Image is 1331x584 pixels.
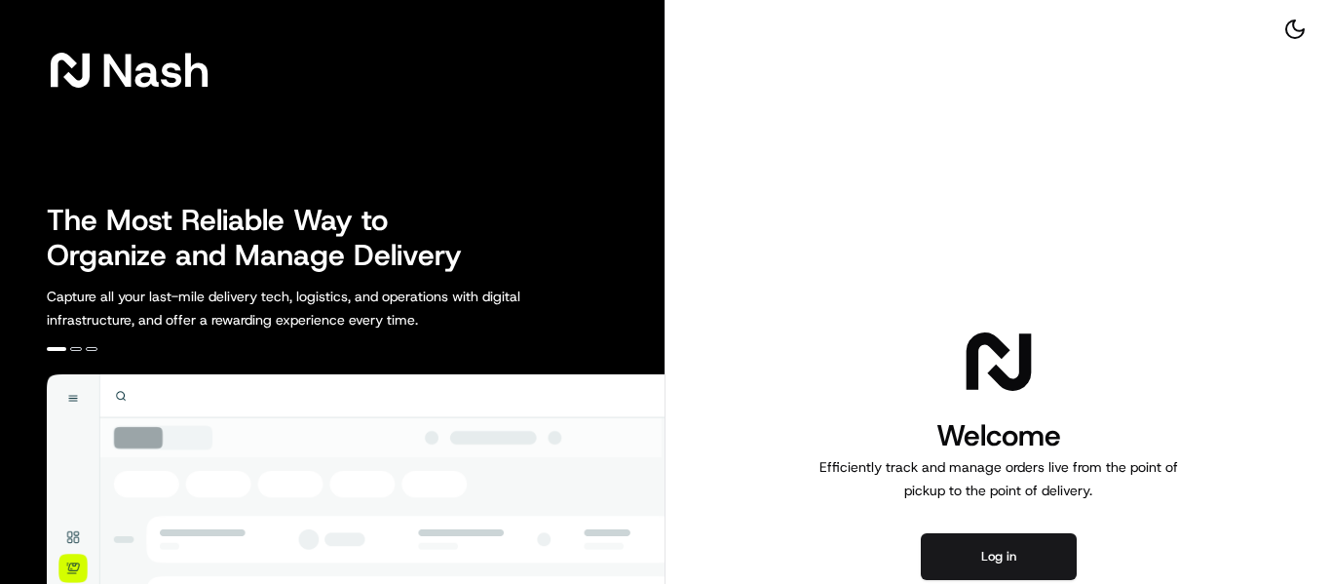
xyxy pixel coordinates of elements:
button: Log in [921,533,1077,580]
h2: The Most Reliable Way to Organize and Manage Delivery [47,203,483,273]
span: Nash [101,51,209,90]
p: Efficiently track and manage orders live from the point of pickup to the point of delivery. [812,455,1186,502]
p: Capture all your last-mile delivery tech, logistics, and operations with digital infrastructure, ... [47,285,608,331]
h1: Welcome [812,416,1186,455]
